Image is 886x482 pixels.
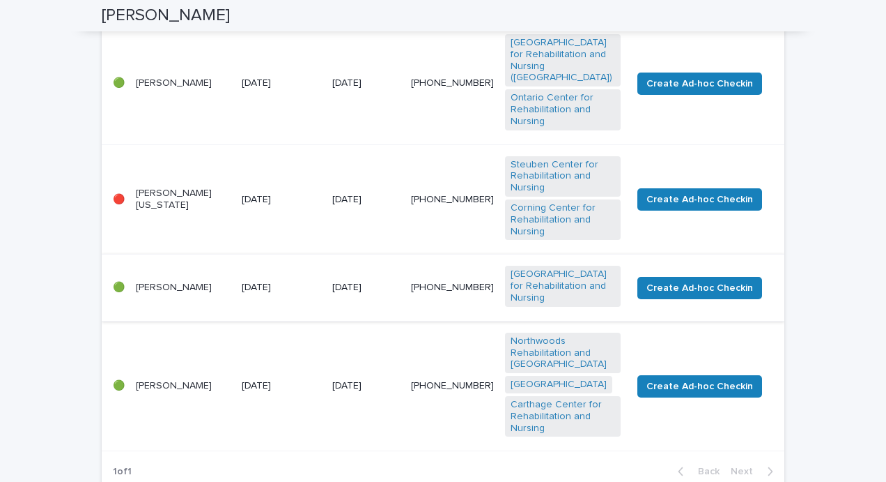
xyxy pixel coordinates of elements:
a: [GEOGRAPHIC_DATA] for Rehabilitation and Nursing ([GEOGRAPHIC_DATA]) [511,37,615,84]
a: Steuben Center for Rehabilitation and Nursing [511,159,615,194]
tr: 🟢[PERSON_NAME][DATE][DATE][PHONE_NUMBER]Northwoods Rehabilitation and [GEOGRAPHIC_DATA] [GEOGRAPH... [102,321,784,451]
p: [DATE] [332,77,400,89]
p: 🟢 [113,282,125,294]
p: [DATE] [242,380,322,392]
a: Ontario Center for Rehabilitation and Nursing [511,92,615,127]
tr: 🟢[PERSON_NAME][DATE][DATE][PHONE_NUMBER][GEOGRAPHIC_DATA] for Rehabilitation and Nursing ([GEOGRA... [102,22,784,144]
button: Create Ad-hoc Checkin [637,188,762,211]
a: [PHONE_NUMBER] [411,381,494,391]
a: Carthage Center for Rehabilitation and Nursing [511,399,615,434]
span: Create Ad-hoc Checkin [646,281,753,295]
button: Create Ad-hoc Checkin [637,277,762,299]
a: [GEOGRAPHIC_DATA] for Rehabilitation and Nursing [511,269,615,303]
button: Create Ad-hoc Checkin [637,73,762,95]
tr: 🟢[PERSON_NAME][DATE][DATE][PHONE_NUMBER][GEOGRAPHIC_DATA] for Rehabilitation and Nursing Create A... [102,255,784,321]
button: Next [725,465,784,478]
a: [PHONE_NUMBER] [411,283,494,292]
p: [DATE] [332,194,400,206]
span: Create Ad-hoc Checkin [646,77,753,91]
p: [DATE] [332,282,400,294]
p: [DATE] [242,194,322,206]
button: Back [667,465,725,478]
p: [PERSON_NAME] [136,77,231,89]
a: [GEOGRAPHIC_DATA] [511,379,607,391]
a: Northwoods Rehabilitation and [GEOGRAPHIC_DATA] [511,336,615,370]
span: Back [690,467,720,476]
span: Create Ad-hoc Checkin [646,193,753,206]
p: [PERSON_NAME] [136,380,231,392]
p: [PERSON_NAME] [136,282,231,294]
h2: [PERSON_NAME] [102,6,230,26]
a: [PHONE_NUMBER] [411,78,494,88]
a: Corning Center for Rehabilitation and Nursing [511,202,615,237]
a: [PHONE_NUMBER]‬ [411,195,494,204]
p: 🟢 [113,77,125,89]
span: Create Ad-hoc Checkin [646,379,753,393]
p: [PERSON_NAME][US_STATE] [136,188,231,211]
p: 🔴 [113,194,125,206]
p: 🟢 [113,380,125,392]
span: Next [731,467,761,476]
button: Create Ad-hoc Checkin [637,375,762,398]
tr: 🔴[PERSON_NAME][US_STATE][DATE][DATE][PHONE_NUMBER]‬Steuben Center for Rehabilitation and Nursing ... [102,144,784,255]
p: [DATE] [332,380,400,392]
p: [DATE] [242,282,322,294]
p: [DATE] [242,77,322,89]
